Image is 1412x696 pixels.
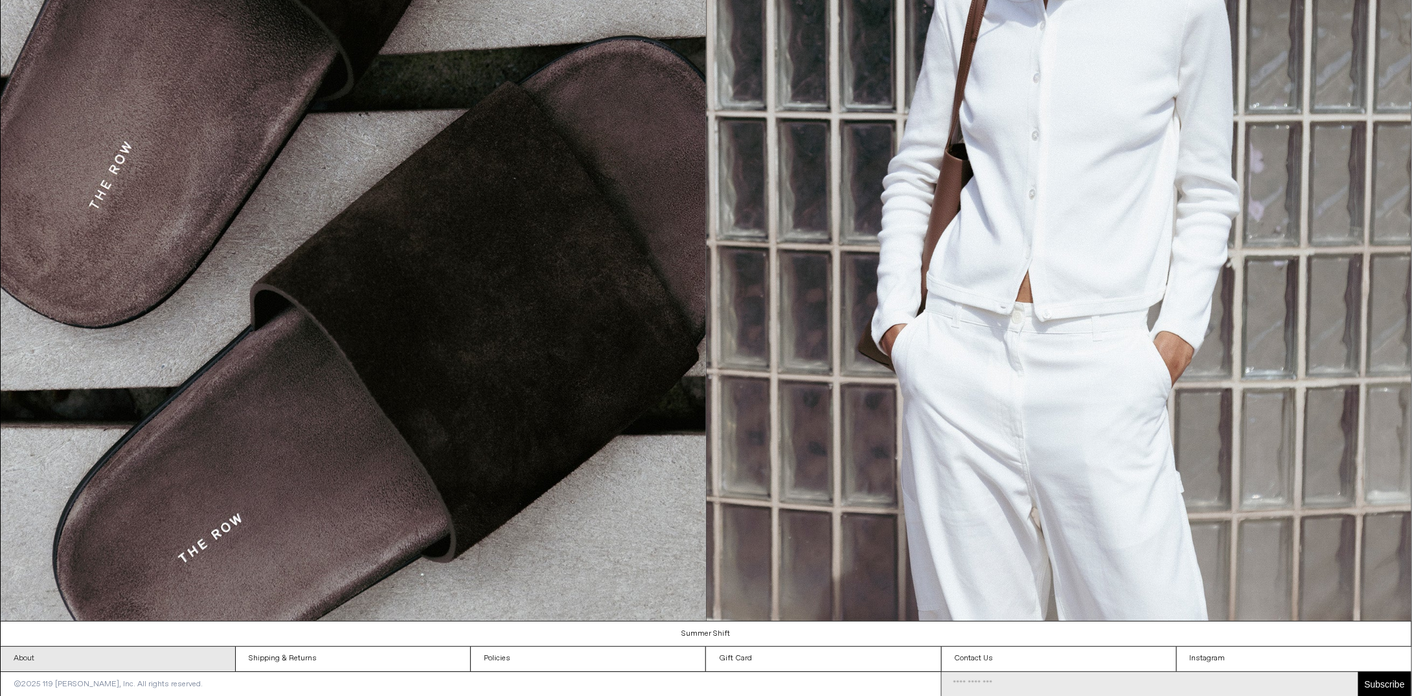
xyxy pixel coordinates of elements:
a: Contact Us [942,647,1176,671]
a: Policies [471,647,705,671]
a: Shipping & Returns [236,647,470,671]
a: Instagram [1177,647,1411,671]
a: About [1,647,235,671]
a: Summer Shift [1,621,1412,646]
a: Gift Card [706,647,940,671]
